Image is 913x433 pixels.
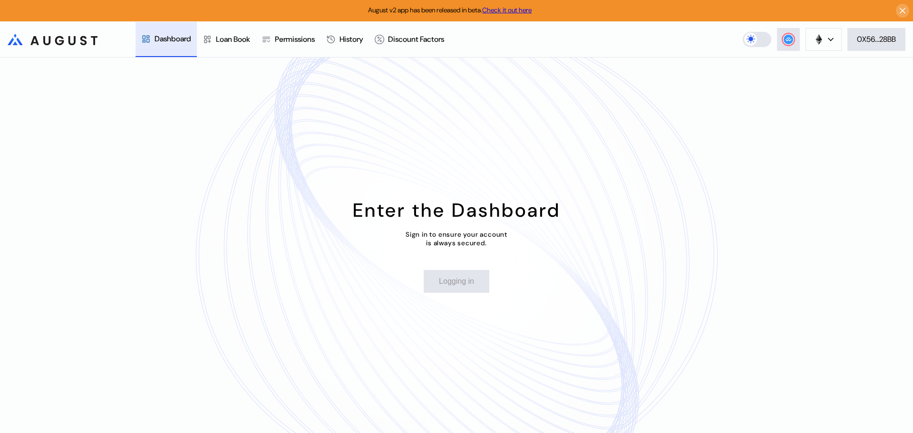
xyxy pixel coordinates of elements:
[857,34,896,44] div: 0X56...28BB
[321,22,369,57] a: History
[369,22,450,57] a: Discount Factors
[256,22,321,57] a: Permissions
[424,270,489,293] button: Logging in
[197,22,256,57] a: Loan Book
[353,198,561,222] div: Enter the Dashboard
[136,22,197,57] a: Dashboard
[482,6,532,14] a: Check it out here
[155,34,191,44] div: Dashboard
[216,34,250,44] div: Loan Book
[847,28,905,51] button: 0X56...28BB
[806,28,842,51] button: chain logo
[814,34,824,45] img: chain logo
[388,34,444,44] div: Discount Factors
[406,230,507,247] div: Sign in to ensure your account is always secured.
[275,34,315,44] div: Permissions
[368,6,532,14] span: August v2 app has been released in beta.
[340,34,363,44] div: History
